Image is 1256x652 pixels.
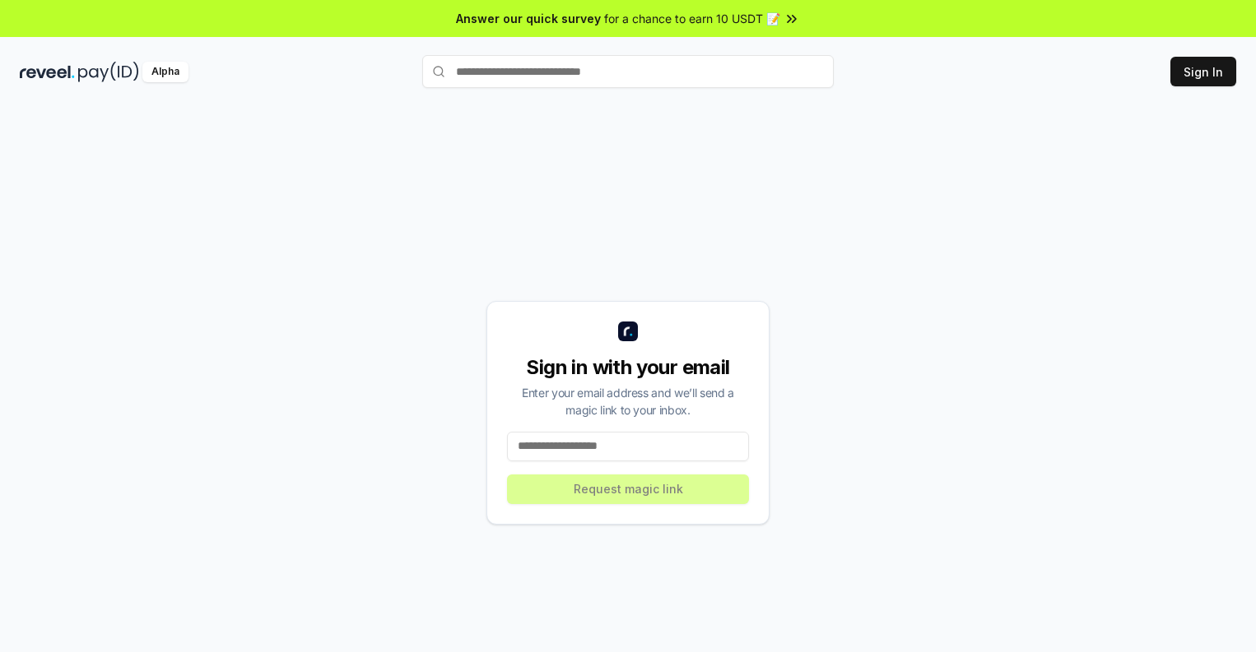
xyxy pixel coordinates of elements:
[618,321,638,341] img: logo_small
[507,384,749,418] div: Enter your email address and we’ll send a magic link to your inbox.
[604,10,780,27] span: for a chance to earn 10 USDT 📝
[20,62,75,82] img: reveel_dark
[456,10,601,27] span: Answer our quick survey
[507,354,749,381] div: Sign in with your email
[142,62,188,82] div: Alpha
[1170,57,1236,86] button: Sign In
[78,62,139,82] img: pay_id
